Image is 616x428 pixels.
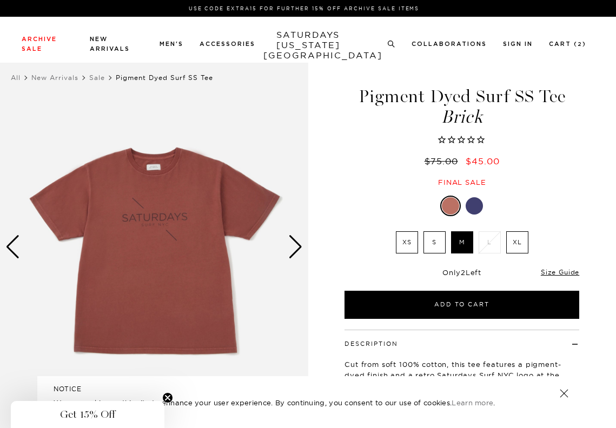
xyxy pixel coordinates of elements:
[578,42,582,47] small: 2
[412,41,487,47] a: Collaborations
[31,73,78,82] a: New Arrivals
[343,178,581,187] div: Final sale
[11,401,164,428] div: Get 15% OffClose teaser
[451,231,473,253] label: M
[263,30,353,61] a: SATURDAYS[US_STATE][GEOGRAPHIC_DATA]
[26,4,582,12] p: Use Code EXTRA15 for Further 15% Off Archive Sale Items
[162,392,173,403] button: Close teaser
[461,268,466,277] span: 2
[11,73,21,82] a: All
[466,156,500,166] span: $45.00
[116,73,213,82] span: Pigment Dyed Surf SS Tee
[54,397,525,408] p: We use cookies on this site to enhance your user experience. By continuing, you consent to our us...
[54,384,563,394] h5: NOTICE
[160,41,183,47] a: Men's
[5,235,20,259] div: Previous slide
[60,408,115,421] span: Get 15% Off
[345,268,579,277] div: Only Left
[425,156,462,166] del: $75.00
[396,231,418,253] label: XS
[22,36,57,52] a: Archive Sale
[343,88,581,126] h1: Pigment Dyed Surf SS Tee
[541,268,579,276] a: Size Guide
[506,231,528,253] label: XL
[423,231,446,253] label: S
[345,291,579,319] button: Add to Cart
[89,73,105,82] a: Sale
[343,108,581,126] span: Brick
[503,41,533,47] a: Sign In
[345,341,398,347] button: Description
[549,41,586,47] a: Cart (2)
[288,235,303,259] div: Next slide
[90,36,130,52] a: New Arrivals
[345,359,579,402] p: Cut from soft 100% cotton, this tee features a pigment-dyed finish and a retro Saturdays Surf NYC...
[200,41,255,47] a: Accessories
[452,398,493,407] a: Learn more
[343,135,581,146] span: Rated 0.0 out of 5 stars 0 reviews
